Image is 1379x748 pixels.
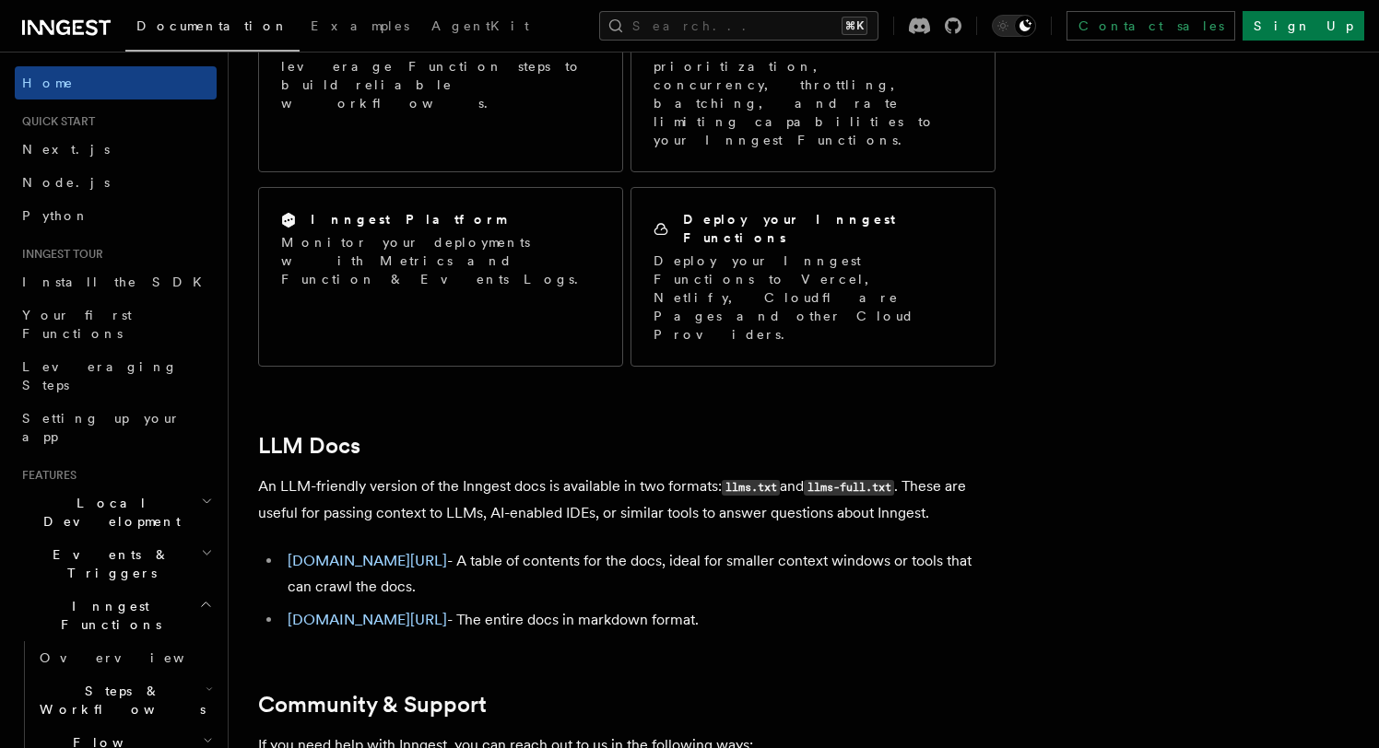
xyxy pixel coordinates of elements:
[281,233,600,288] p: Monitor your deployments with Metrics and Function & Events Logs.
[654,39,972,149] p: Add multi-tenant aware prioritization, concurrency, throttling, batching, and rate limiting capab...
[683,210,972,247] h2: Deploy your Inngest Functions
[15,133,217,166] a: Next.js
[258,187,623,367] a: Inngest PlatformMonitor your deployments with Metrics and Function & Events Logs.
[1243,11,1364,41] a: Sign Up
[22,142,110,157] span: Next.js
[15,468,77,483] span: Features
[15,486,217,538] button: Local Development
[282,548,996,600] li: - A table of contents for the docs, ideal for smaller context windows or tools that can crawl the...
[22,359,178,392] span: Leveraging Steps
[15,538,217,590] button: Events & Triggers
[15,166,217,199] a: Node.js
[32,682,206,719] span: Steps & Workflows
[15,494,201,531] span: Local Development
[258,473,996,526] p: An LLM-friendly version of the Inngest docs is available in two formats: and . These are useful f...
[15,247,103,262] span: Inngest tour
[420,6,540,50] a: AgentKit
[22,411,181,444] span: Setting up your app
[722,480,780,496] code: llms.txt
[22,208,89,223] span: Python
[15,265,217,298] a: Install the SDK
[136,18,289,33] span: Documentation
[15,597,199,634] span: Inngest Functions
[15,66,217,99] a: Home
[842,17,867,35] kbd: ⌘K
[40,650,230,665] span: Overview
[15,114,95,129] span: Quick start
[992,15,1036,37] button: Toggle dark mode
[631,187,996,367] a: Deploy your Inngest FunctionsDeploy your Inngest Functions to Vercel, Netlify, Cloudflare Pages a...
[311,18,409,33] span: Examples
[15,298,217,350] a: Your first Functions
[311,210,506,228] h2: Inngest Platform
[15,199,217,232] a: Python
[22,308,132,341] span: Your first Functions
[1067,11,1235,41] a: Contact sales
[15,350,217,402] a: Leveraging Steps
[300,6,420,50] a: Examples
[288,552,447,569] a: [DOMAIN_NAME][URL]
[258,692,487,718] a: Community & Support
[15,402,217,453] a: Setting up your app
[654,251,972,344] p: Deploy your Inngest Functions to Vercel, Netlify, Cloudflare Pages and other Cloud Providers.
[32,641,217,674] a: Overview
[22,275,213,289] span: Install the SDK
[125,6,300,52] a: Documentation
[258,433,360,459] a: LLM Docs
[281,39,600,112] p: Learn how to leverage Function steps to build reliable workflows.
[804,480,894,496] code: llms-full.txt
[599,11,878,41] button: Search...⌘K
[15,590,217,641] button: Inngest Functions
[431,18,529,33] span: AgentKit
[32,674,217,726] button: Steps & Workflows
[22,74,74,92] span: Home
[288,611,447,628] a: [DOMAIN_NAME][URL]
[22,175,110,190] span: Node.js
[282,607,996,633] li: - The entire docs in markdown format.
[15,545,201,582] span: Events & Triggers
